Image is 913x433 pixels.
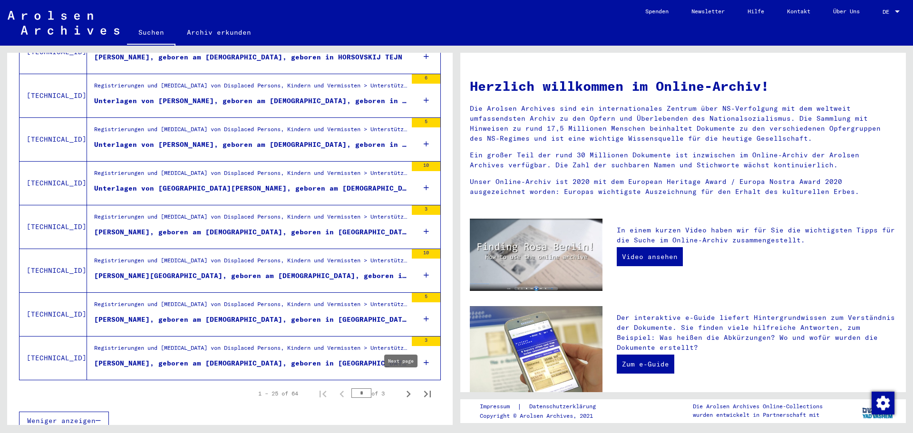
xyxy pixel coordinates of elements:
td: [TECHNICAL_ID] [19,292,87,336]
div: Unterlagen von [PERSON_NAME], geboren am [DEMOGRAPHIC_DATA], geboren in [GEOGRAPHIC_DATA] und von... [94,96,407,106]
div: [PERSON_NAME], geboren am [DEMOGRAPHIC_DATA], geboren in [GEOGRAPHIC_DATA] [94,315,407,325]
div: Registrierungen und [MEDICAL_DATA] von Displaced Persons, Kindern und Vermissten > Unterstützungs... [94,256,407,269]
div: Registrierungen und [MEDICAL_DATA] von Displaced Persons, Kindern und Vermissten > Unterstützungs... [94,212,407,226]
a: Video ansehen [617,247,683,266]
img: yv_logo.png [860,399,896,423]
a: Suchen [127,21,175,46]
button: First page [313,384,332,403]
div: Unterlagen von [GEOGRAPHIC_DATA][PERSON_NAME], geboren am [DEMOGRAPHIC_DATA], geboren in [GEOGRAP... [94,183,407,193]
div: 3 [412,205,440,215]
p: Die Arolsen Archives sind ein internationales Zentrum über NS-Verfolgung mit dem weltweit umfasse... [470,104,896,144]
td: [TECHNICAL_ID] [19,205,87,249]
p: Der interaktive e-Guide liefert Hintergrundwissen zum Verständnis der Dokumente. Sie finden viele... [617,313,896,353]
div: Registrierungen und [MEDICAL_DATA] von Displaced Persons, Kindern und Vermissten > Unterstützungs... [94,169,407,182]
button: Last page [418,384,437,403]
div: 1 – 25 of 64 [258,389,298,398]
div: | [480,402,607,412]
p: Die Arolsen Archives Online-Collections [693,402,823,411]
span: DE [883,9,893,15]
div: [PERSON_NAME], geboren am [DEMOGRAPHIC_DATA], geboren in HORSOVSKIJ TEJN [94,52,402,62]
button: Previous page [332,384,351,403]
div: Registrierungen und [MEDICAL_DATA] von Displaced Persons, Kindern und Vermissten > Unterstützungs... [94,344,407,357]
div: [PERSON_NAME], geboren am [DEMOGRAPHIC_DATA], geboren in [GEOGRAPHIC_DATA] [94,227,407,237]
td: [TECHNICAL_ID] [19,336,87,380]
td: [TECHNICAL_ID] [19,117,87,161]
img: eguide.jpg [470,306,602,395]
img: video.jpg [470,219,602,291]
a: Datenschutzerklärung [522,402,607,412]
div: Unterlagen von [PERSON_NAME], geboren am [DEMOGRAPHIC_DATA], geboren in [GEOGRAPHIC_DATA] und von... [94,140,407,150]
p: wurden entwickelt in Partnerschaft mit [693,411,823,419]
div: Registrierungen und [MEDICAL_DATA] von Displaced Persons, Kindern und Vermissten > Unterstützungs... [94,300,407,313]
div: Registrierungen und [MEDICAL_DATA] von Displaced Persons, Kindern und Vermissten > Unterstützungs... [94,125,407,138]
button: Next page [399,384,418,403]
div: Zustimmung ändern [871,391,894,414]
div: 5 [412,118,440,127]
div: 3 [412,337,440,346]
button: Weniger anzeigen [19,412,109,430]
p: Ein großer Teil der rund 30 Millionen Dokumente ist inzwischen im Online-Archiv der Arolsen Archi... [470,150,896,170]
h1: Herzlich willkommen im Online-Archiv! [470,76,896,96]
img: Zustimmung ändern [872,392,894,414]
a: Archiv erkunden [175,21,262,44]
img: Arolsen_neg.svg [8,11,119,35]
div: 10 [412,249,440,259]
div: 6 [412,74,440,84]
span: Weniger anzeigen [27,416,96,425]
td: [TECHNICAL_ID] [19,74,87,117]
td: [TECHNICAL_ID] [19,249,87,292]
div: Registrierungen und [MEDICAL_DATA] von Displaced Persons, Kindern und Vermissten > Unterstützungs... [94,81,407,95]
p: Copyright © Arolsen Archives, 2021 [480,412,607,420]
div: [PERSON_NAME], geboren am [DEMOGRAPHIC_DATA], geboren in [GEOGRAPHIC_DATA] [94,358,407,368]
p: In einem kurzen Video haben wir für Sie die wichtigsten Tipps für die Suche im Online-Archiv zusa... [617,225,896,245]
a: Zum e-Guide [617,355,674,374]
div: 10 [412,162,440,171]
td: [TECHNICAL_ID] [19,161,87,205]
div: [PERSON_NAME][GEOGRAPHIC_DATA], geboren am [DEMOGRAPHIC_DATA], geboren in [GEOGRAPHIC_DATA] [94,271,407,281]
a: Impressum [480,402,517,412]
div: 5 [412,293,440,302]
div: of 3 [351,389,399,398]
p: Unser Online-Archiv ist 2020 mit dem European Heritage Award / Europa Nostra Award 2020 ausgezeic... [470,177,896,197]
